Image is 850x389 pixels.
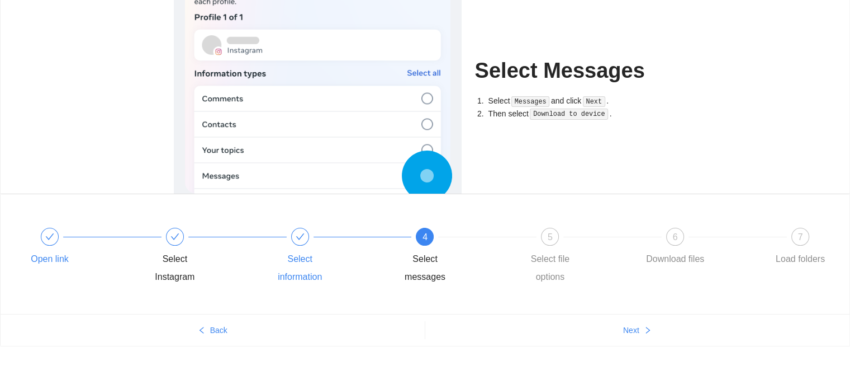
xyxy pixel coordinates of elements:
div: Select information [268,250,333,286]
span: left [198,326,206,335]
code: Messages [511,96,550,107]
span: 5 [548,232,553,242]
span: 4 [422,232,428,242]
span: check [45,232,54,241]
button: Nextright [425,321,850,339]
div: Download files [646,250,704,268]
span: check [170,232,179,241]
div: Select information [268,228,393,286]
span: Back [210,324,227,336]
div: Select messages [392,250,457,286]
code: Download to device [530,109,608,120]
span: check [296,232,305,241]
h1: Select Messages [475,58,677,84]
span: Next [623,324,639,336]
div: Load folders [776,250,825,268]
div: Select file options [517,250,582,286]
div: Open link [31,250,69,268]
div: 4Select messages [392,228,517,286]
div: Select Instagram [143,228,268,286]
div: 7Load folders [768,228,833,268]
button: leftBack [1,321,425,339]
span: right [644,326,652,335]
div: 5Select file options [517,228,643,286]
span: 6 [673,232,678,242]
li: Then select . [486,107,677,120]
code: Next [583,96,605,107]
div: 6Download files [643,228,768,268]
div: Open link [17,228,143,268]
div: Select Instagram [143,250,207,286]
span: 7 [798,232,803,242]
li: Select and click . [486,95,677,107]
